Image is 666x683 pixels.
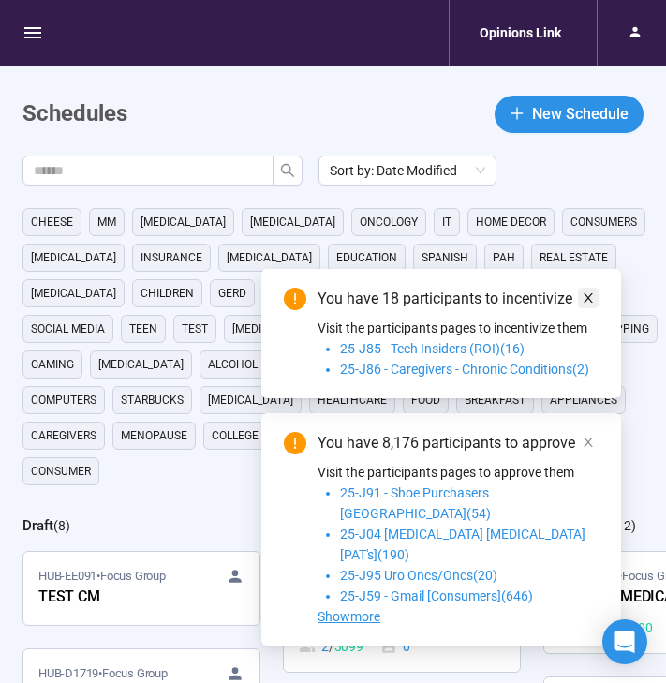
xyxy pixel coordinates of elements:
[23,552,259,625] a: HUB-EE091•Focus GroupTEST CM
[31,426,96,445] span: caregivers
[141,213,226,231] span: [MEDICAL_DATA]
[593,319,649,338] span: shopping
[340,341,525,356] span: 25-J85 - Tech Insiders (ROI)(16)
[616,617,653,638] span: 16500
[38,586,244,610] div: TEST CM
[318,462,599,483] p: Visit the participants pages to approve them
[495,96,644,133] button: plusNew Schedule
[97,213,116,231] span: MM
[318,391,387,409] span: healthcare
[98,355,184,374] span: [MEDICAL_DATA]
[31,319,105,338] span: social media
[31,284,116,303] span: [MEDICAL_DATA]
[208,391,293,409] span: [MEDICAL_DATA]
[570,213,637,231] span: consumers
[360,213,418,231] span: oncology
[121,426,187,445] span: menopause
[334,636,363,657] span: 3099
[22,97,127,132] h1: Schedules
[340,588,533,603] span: 25-J59 - Gmail [Consumers](646)
[53,518,70,533] span: ( 8 )
[532,102,629,126] span: New Schedule
[422,248,468,267] span: Spanish
[22,517,53,534] h2: Draft
[340,527,585,562] span: 25-J04 [MEDICAL_DATA] [MEDICAL_DATA] [PAT's](190)
[582,291,595,304] span: close
[476,213,546,231] span: home decor
[141,284,194,303] span: children
[38,664,168,683] span: HUB-D1719 • Focus Group
[31,391,96,409] span: computers
[582,436,595,449] span: close
[340,362,589,377] span: 25-J86 - Caregivers - Chronic Conditions(2)
[318,609,380,624] span: Showmore
[380,636,410,657] div: 0
[129,319,157,338] span: Teen
[493,248,515,267] span: PAH
[329,636,334,657] span: /
[280,163,295,178] span: search
[284,288,306,310] span: exclamation-circle
[330,156,485,185] span: Sort by: Date Modified
[318,432,599,454] div: You have 8,176 participants to approve
[550,391,617,409] span: appliances
[232,319,318,338] span: [MEDICAL_DATA]
[273,156,303,186] button: search
[208,355,258,374] span: alcohol
[250,213,335,231] span: [MEDICAL_DATA]
[284,432,306,454] span: exclamation-circle
[602,619,647,664] div: Open Intercom Messenger
[182,319,208,338] span: Test
[442,213,451,231] span: it
[510,106,525,121] span: plus
[612,518,636,533] span: ( 12 )
[212,426,259,445] span: college
[468,15,572,51] div: Opinions Link
[340,568,497,583] span: 25-J95 Uro Oncs/Oncs(20)
[218,284,246,303] span: GERD
[141,248,202,267] span: Insurance
[465,391,525,409] span: breakfast
[38,567,166,586] span: HUB-EE091 • Focus Group
[336,248,397,267] span: education
[31,355,74,374] span: gaming
[340,485,491,521] span: 25-J91 - Shoe Purchasers [GEOGRAPHIC_DATA](54)
[31,213,73,231] span: cheese
[31,462,91,481] span: consumer
[318,288,599,310] div: You have 18 participants to incentivize
[121,391,184,409] span: starbucks
[540,248,608,267] span: real estate
[31,248,116,267] span: [MEDICAL_DATA]
[299,636,363,657] div: 2
[318,318,599,338] p: Visit the participants pages to incentivize them
[227,248,312,267] span: [MEDICAL_DATA]
[411,391,440,409] span: Food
